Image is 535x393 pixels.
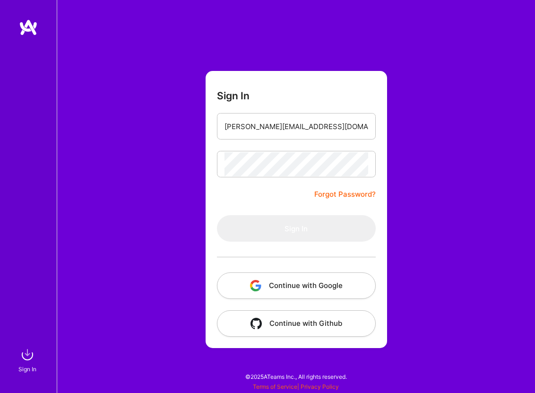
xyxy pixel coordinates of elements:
div: Sign In [18,364,36,374]
button: Continue with Github [217,310,376,337]
a: sign inSign In [20,345,37,374]
img: icon [250,318,262,329]
button: Sign In [217,215,376,242]
a: Terms of Service [253,383,297,390]
input: Email... [224,114,368,139]
button: Continue with Google [217,272,376,299]
span: | [253,383,339,390]
a: Privacy Policy [301,383,339,390]
h3: Sign In [217,90,250,102]
div: © 2025 ATeams Inc., All rights reserved. [57,365,535,388]
img: sign in [18,345,37,364]
img: logo [19,19,38,36]
a: Forgot Password? [314,189,376,200]
img: icon [250,280,261,291]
